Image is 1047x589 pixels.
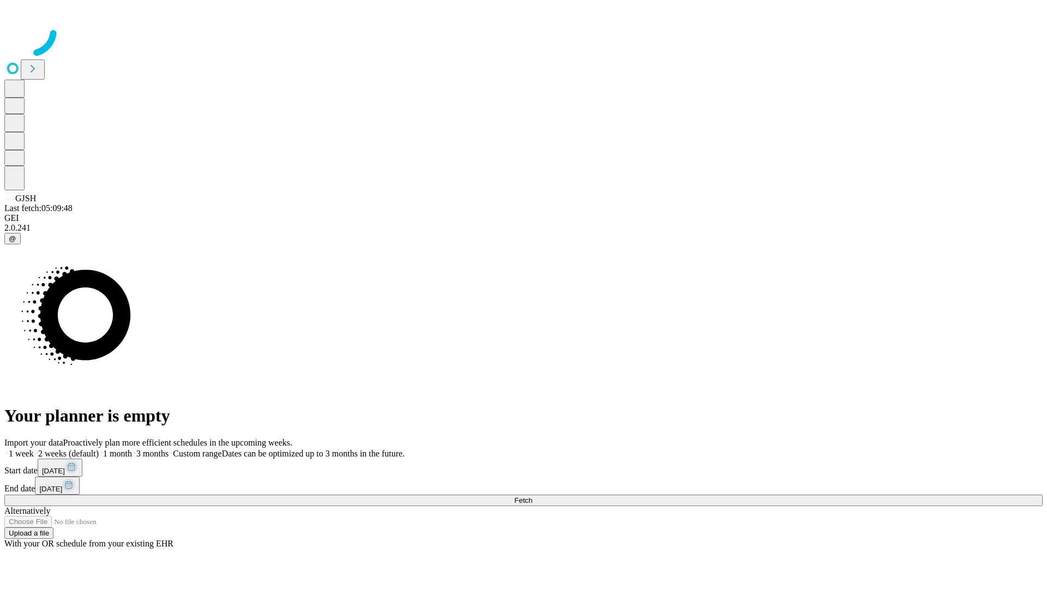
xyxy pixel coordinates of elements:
[103,449,132,458] span: 1 month
[9,449,34,458] span: 1 week
[136,449,169,458] span: 3 months
[35,477,80,495] button: [DATE]
[38,459,82,477] button: [DATE]
[173,449,221,458] span: Custom range
[4,539,173,548] span: With your OR schedule from your existing EHR
[38,449,99,458] span: 2 weeks (default)
[4,477,1043,495] div: End date
[4,406,1043,426] h1: Your planner is empty
[4,506,50,515] span: Alternatively
[514,496,532,504] span: Fetch
[4,213,1043,223] div: GEI
[15,194,36,203] span: GJSH
[4,527,53,539] button: Upload a file
[4,203,73,213] span: Last fetch: 05:09:48
[9,235,16,243] span: @
[4,233,21,244] button: @
[39,485,62,493] span: [DATE]
[63,438,292,447] span: Proactively plan more efficient schedules in the upcoming weeks.
[42,467,65,475] span: [DATE]
[222,449,405,458] span: Dates can be optimized up to 3 months in the future.
[4,438,63,447] span: Import your data
[4,495,1043,506] button: Fetch
[4,459,1043,477] div: Start date
[4,223,1043,233] div: 2.0.241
